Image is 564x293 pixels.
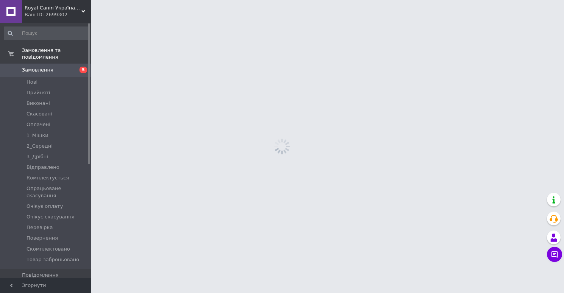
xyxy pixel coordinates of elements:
span: Опрацьоване скасування [26,185,89,199]
span: Виконані [26,100,50,107]
input: Пошук [4,26,89,40]
span: Комплектується [26,175,69,181]
span: Скасовані [26,111,52,117]
span: Очікує скасування [26,214,75,220]
span: Замовлення та повідомлення [22,47,91,61]
span: Прийняті [26,89,50,96]
span: 3_Дрібні [26,153,48,160]
span: Замовлення [22,67,53,73]
span: Скомплектовано [26,246,70,252]
span: Очікує оплату [26,203,63,210]
span: Відправлено [26,164,59,171]
span: Оплачені [26,121,50,128]
span: Товар заброньовано [26,256,79,263]
span: Royal Canin Україна (Інтернет-магазин) [25,5,81,11]
span: Нові [26,79,37,86]
span: Повідомлення [22,272,59,279]
span: 2_Середні [26,143,53,150]
span: Повернення [26,235,58,242]
button: Чат з покупцем [547,247,562,262]
div: Ваш ID: 2699302 [25,11,91,18]
span: 1_Мішки [26,132,48,139]
span: 5 [79,67,87,73]
span: Перевірка [26,224,53,231]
